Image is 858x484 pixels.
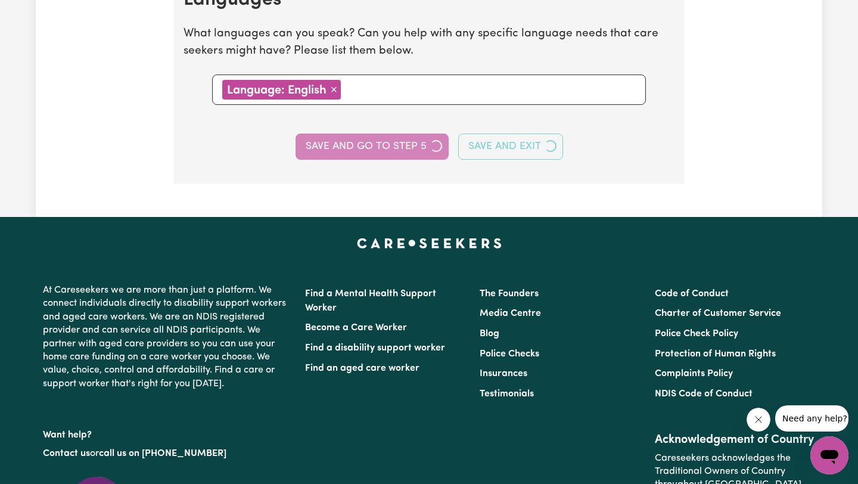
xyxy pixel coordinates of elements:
[222,80,341,100] div: Language: English
[655,289,729,299] a: Code of Conduct
[747,408,770,432] iframe: Close message
[480,349,539,359] a: Police Checks
[480,369,527,378] a: Insurances
[775,405,848,432] iframe: Message from company
[43,279,291,395] p: At Careseekers we are more than just a platform. We connect individuals directly to disability su...
[305,343,445,353] a: Find a disability support worker
[99,449,226,458] a: call us on [PHONE_NUMBER]
[480,309,541,318] a: Media Centre
[655,389,753,399] a: NDIS Code of Conduct
[655,433,815,447] h2: Acknowledgement of Country
[655,349,776,359] a: Protection of Human Rights
[810,436,848,474] iframe: Button to launch messaging window
[327,80,341,99] button: Remove
[330,83,337,96] span: ×
[305,364,419,373] a: Find an aged care worker
[480,389,534,399] a: Testimonials
[305,289,436,313] a: Find a Mental Health Support Worker
[655,309,781,318] a: Charter of Customer Service
[43,424,291,442] p: Want help?
[305,323,407,333] a: Become a Care Worker
[184,26,674,60] p: What languages can you speak? Can you help with any specific language needs that care seekers mig...
[480,289,539,299] a: The Founders
[655,329,738,339] a: Police Check Policy
[480,329,499,339] a: Blog
[357,238,502,248] a: Careseekers home page
[655,369,733,378] a: Complaints Policy
[43,442,291,465] p: or
[43,449,90,458] a: Contact us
